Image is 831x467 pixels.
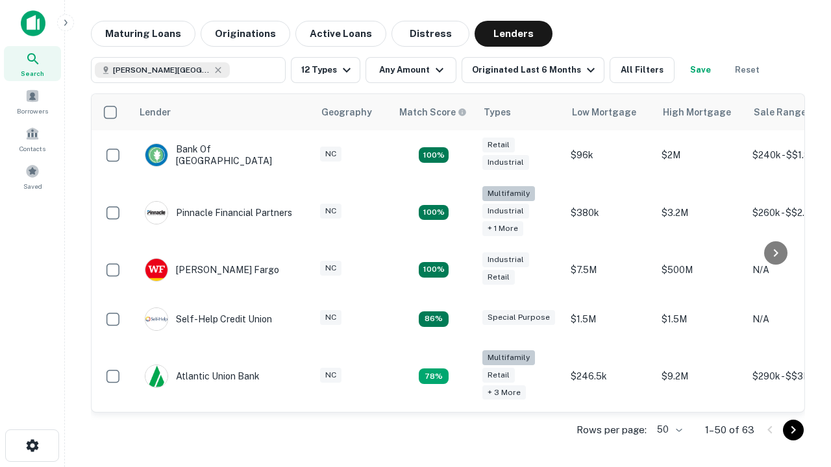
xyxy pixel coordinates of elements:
[482,138,515,152] div: Retail
[399,105,467,119] div: Capitalize uses an advanced AI algorithm to match your search with the best lender. The match sco...
[783,420,804,440] button: Go to next page
[21,10,45,36] img: capitalize-icon.png
[476,94,564,130] th: Types
[564,94,655,130] th: Low Mortgage
[145,143,301,167] div: Bank Of [GEOGRAPHIC_DATA]
[655,180,746,245] td: $3.2M
[145,202,167,224] img: picture
[766,322,831,384] iframe: Chat Widget
[419,147,449,163] div: Matching Properties: 15, hasApolloMatch: undefined
[145,365,167,387] img: picture
[321,104,372,120] div: Geography
[472,62,599,78] div: Originated Last 6 Months
[419,311,449,327] div: Matching Properties: 11, hasApolloMatch: undefined
[320,204,341,219] div: NC
[291,57,360,83] button: 12 Types
[652,420,684,439] div: 50
[475,21,552,47] button: Lenders
[145,365,260,388] div: Atlantic Union Bank
[145,144,167,166] img: picture
[391,94,476,130] th: Capitalize uses an advanced AI algorithm to match your search with the best lender. The match sco...
[4,121,61,156] a: Contacts
[610,57,675,83] button: All Filters
[572,104,636,120] div: Low Mortgage
[726,57,768,83] button: Reset
[754,104,806,120] div: Sale Range
[484,104,511,120] div: Types
[577,422,647,438] p: Rows per page:
[419,368,449,384] div: Matching Properties: 10, hasApolloMatch: undefined
[113,64,210,76] span: [PERSON_NAME][GEOGRAPHIC_DATA], [GEOGRAPHIC_DATA]
[680,57,721,83] button: Save your search to get updates of matches that match your search criteria.
[462,57,604,83] button: Originated Last 6 Months
[320,261,341,276] div: NC
[4,84,61,119] a: Borrowers
[21,68,44,78] span: Search
[564,294,655,344] td: $1.5M
[705,422,754,438] p: 1–50 of 63
[655,130,746,180] td: $2M
[91,21,195,47] button: Maturing Loans
[482,350,535,365] div: Multifamily
[663,104,731,120] div: High Mortgage
[564,130,655,180] td: $96k
[482,368,515,383] div: Retail
[564,344,655,409] td: $246.5k
[482,186,535,201] div: Multifamily
[482,270,515,285] div: Retail
[419,262,449,278] div: Matching Properties: 14, hasApolloMatch: undefined
[482,252,529,267] div: Industrial
[482,155,529,170] div: Industrial
[145,258,279,281] div: [PERSON_NAME] Fargo
[295,21,386,47] button: Active Loans
[4,46,61,81] a: Search
[655,344,746,409] td: $9.2M
[17,106,48,116] span: Borrowers
[23,181,42,191] span: Saved
[482,310,555,325] div: Special Purpose
[132,94,314,130] th: Lender
[19,143,45,154] span: Contacts
[145,259,167,281] img: picture
[145,201,292,224] div: Pinnacle Financial Partners
[419,205,449,221] div: Matching Properties: 23, hasApolloMatch: undefined
[320,310,341,325] div: NC
[314,94,391,130] th: Geography
[482,385,526,400] div: + 3 more
[145,308,167,330] img: picture
[320,147,341,162] div: NC
[201,21,290,47] button: Originations
[320,368,341,383] div: NC
[145,307,272,331] div: Self-help Credit Union
[4,159,61,194] a: Saved
[564,245,655,294] td: $7.5M
[482,204,529,219] div: Industrial
[655,94,746,130] th: High Mortgage
[366,57,456,83] button: Any Amount
[655,294,746,344] td: $1.5M
[399,105,464,119] h6: Match Score
[140,104,171,120] div: Lender
[655,245,746,294] td: $500M
[482,221,523,236] div: + 1 more
[564,180,655,245] td: $380k
[391,21,469,47] button: Distress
